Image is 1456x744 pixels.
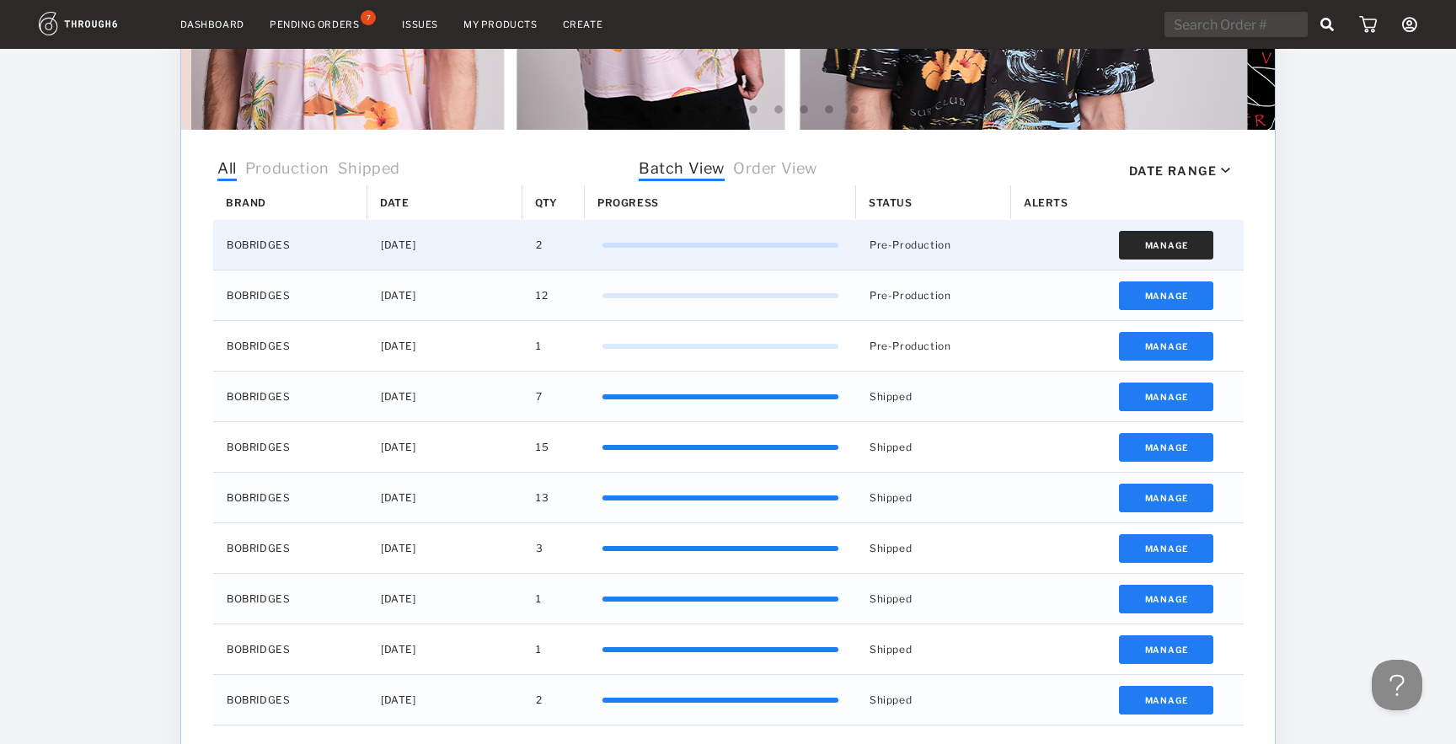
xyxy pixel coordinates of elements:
[770,102,787,119] button: 8
[536,335,542,357] span: 1
[1119,484,1214,512] button: Manage
[856,220,1011,270] div: Pre-Production
[226,196,266,209] span: Brand
[1119,686,1214,715] button: Manage
[639,159,725,181] span: Batch View
[213,321,1244,372] div: Press SPACE to select this row.
[1119,585,1214,613] button: Manage
[39,12,155,35] img: logo.1c10ca64.svg
[1119,635,1214,664] button: Manage
[1024,196,1068,209] span: Alerts
[213,220,367,270] div: BOBRIDGES
[720,102,736,119] button: 6
[1221,168,1230,174] img: icon_caret_down_black.69fb8af9.svg
[367,270,522,320] div: [DATE]
[213,523,367,573] div: BOBRIDGES
[1119,383,1214,411] button: Manage
[213,473,1244,523] div: Press SPACE to select this row.
[1359,16,1377,33] img: icon_cart.dab5cea1.svg
[213,220,1244,270] div: Press SPACE to select this row.
[536,689,543,711] span: 2
[869,196,913,209] span: Status
[795,102,812,119] button: 9
[270,19,359,30] div: Pending Orders
[856,473,1011,522] div: Shipped
[338,159,400,181] span: Shipped
[669,102,686,119] button: 4
[367,220,522,270] div: [DATE]
[563,19,603,30] a: Create
[213,574,1244,624] div: Press SPACE to select this row.
[213,372,1244,422] div: Press SPACE to select this row.
[213,270,1244,321] div: Press SPACE to select this row.
[856,422,1011,472] div: Shipped
[618,102,635,119] button: 2
[367,473,522,522] div: [DATE]
[1119,332,1214,361] button: Manage
[821,102,838,119] button: 10
[856,523,1011,573] div: Shipped
[367,574,522,624] div: [DATE]
[367,675,522,725] div: [DATE]
[535,196,558,209] span: Qty
[217,159,237,181] span: All
[367,624,522,674] div: [DATE]
[367,321,522,371] div: [DATE]
[1119,433,1214,462] button: Manage
[1164,12,1308,37] input: Search Order #
[536,588,542,610] span: 1
[856,624,1011,674] div: Shipped
[1119,281,1214,310] button: Manage
[856,321,1011,371] div: Pre-Production
[1119,231,1214,260] button: Manage
[367,523,522,573] div: [DATE]
[213,523,1244,574] div: Press SPACE to select this row.
[213,422,367,472] div: BOBRIDGES
[245,159,329,181] span: Production
[597,196,659,209] span: Progress
[213,270,367,320] div: BOBRIDGES
[213,624,367,674] div: BOBRIDGES
[463,19,538,30] a: My Products
[536,639,542,661] span: 1
[1129,163,1217,178] div: Date Range
[270,17,377,32] a: Pending Orders7
[745,102,762,119] button: 7
[536,487,549,509] span: 13
[856,675,1011,725] div: Shipped
[213,422,1244,473] div: Press SPACE to select this row.
[536,538,543,559] span: 3
[367,372,522,421] div: [DATE]
[694,102,711,119] button: 5
[180,19,244,30] a: Dashboard
[213,624,1244,675] div: Press SPACE to select this row.
[380,196,409,209] span: Date
[536,386,543,408] span: 7
[1119,534,1214,563] button: Manage
[536,436,549,458] span: 15
[213,372,367,421] div: BOBRIDGES
[536,285,548,307] span: 12
[367,422,522,472] div: [DATE]
[846,102,863,119] button: 11
[213,574,367,624] div: BOBRIDGES
[593,102,610,119] button: 1
[213,473,367,522] div: BOBRIDGES
[213,321,367,371] div: BOBRIDGES
[536,234,543,256] span: 2
[644,102,661,119] button: 3
[856,270,1011,320] div: Pre-Production
[402,19,438,30] a: Issues
[1372,660,1422,710] iframe: Toggle Customer Support
[856,372,1011,421] div: Shipped
[856,574,1011,624] div: Shipped
[361,10,376,25] div: 7
[213,675,367,725] div: BOBRIDGES
[213,675,1244,725] div: Press SPACE to select this row.
[733,159,817,181] span: Order View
